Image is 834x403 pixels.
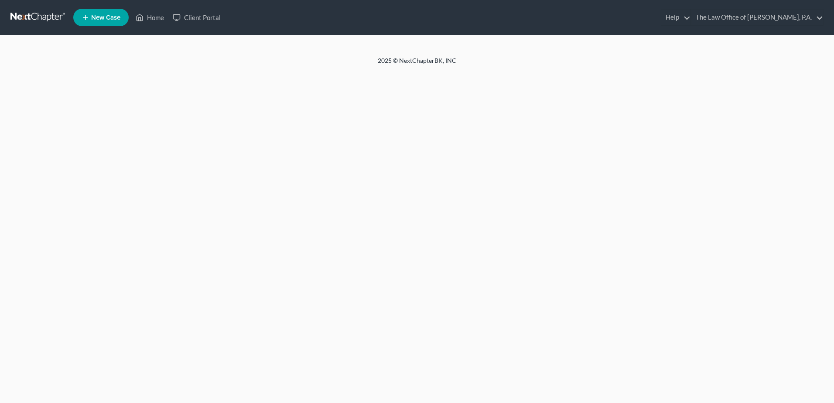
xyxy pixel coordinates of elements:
[73,9,129,26] new-legal-case-button: New Case
[168,56,666,72] div: 2025 © NextChapterBK, INC
[168,10,225,25] a: Client Portal
[691,10,823,25] a: The Law Office of [PERSON_NAME], P.A.
[131,10,168,25] a: Home
[661,10,690,25] a: Help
